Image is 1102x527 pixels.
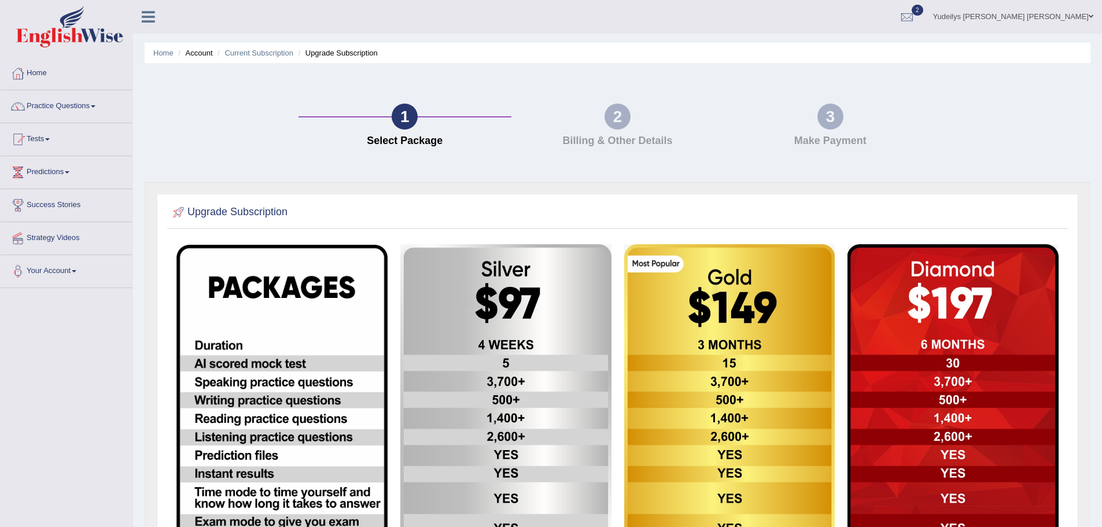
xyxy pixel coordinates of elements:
div: 1 [392,104,418,130]
a: Success Stories [1,189,132,218]
li: Upgrade Subscription [296,47,378,58]
div: 2 [605,104,631,130]
a: Your Account [1,255,132,284]
a: Home [1,57,132,86]
a: Practice Questions [1,90,132,119]
h4: Select Package [304,135,506,147]
span: 2 [912,5,923,16]
a: Predictions [1,156,132,185]
h4: Billing & Other Details [517,135,718,147]
li: Account [175,47,212,58]
a: Current Subscription [224,49,293,57]
h4: Make Payment [729,135,931,147]
a: Strategy Videos [1,222,132,251]
a: Tests [1,123,132,152]
a: Home [153,49,174,57]
div: 3 [817,104,843,130]
h2: Upgrade Subscription [170,204,288,221]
